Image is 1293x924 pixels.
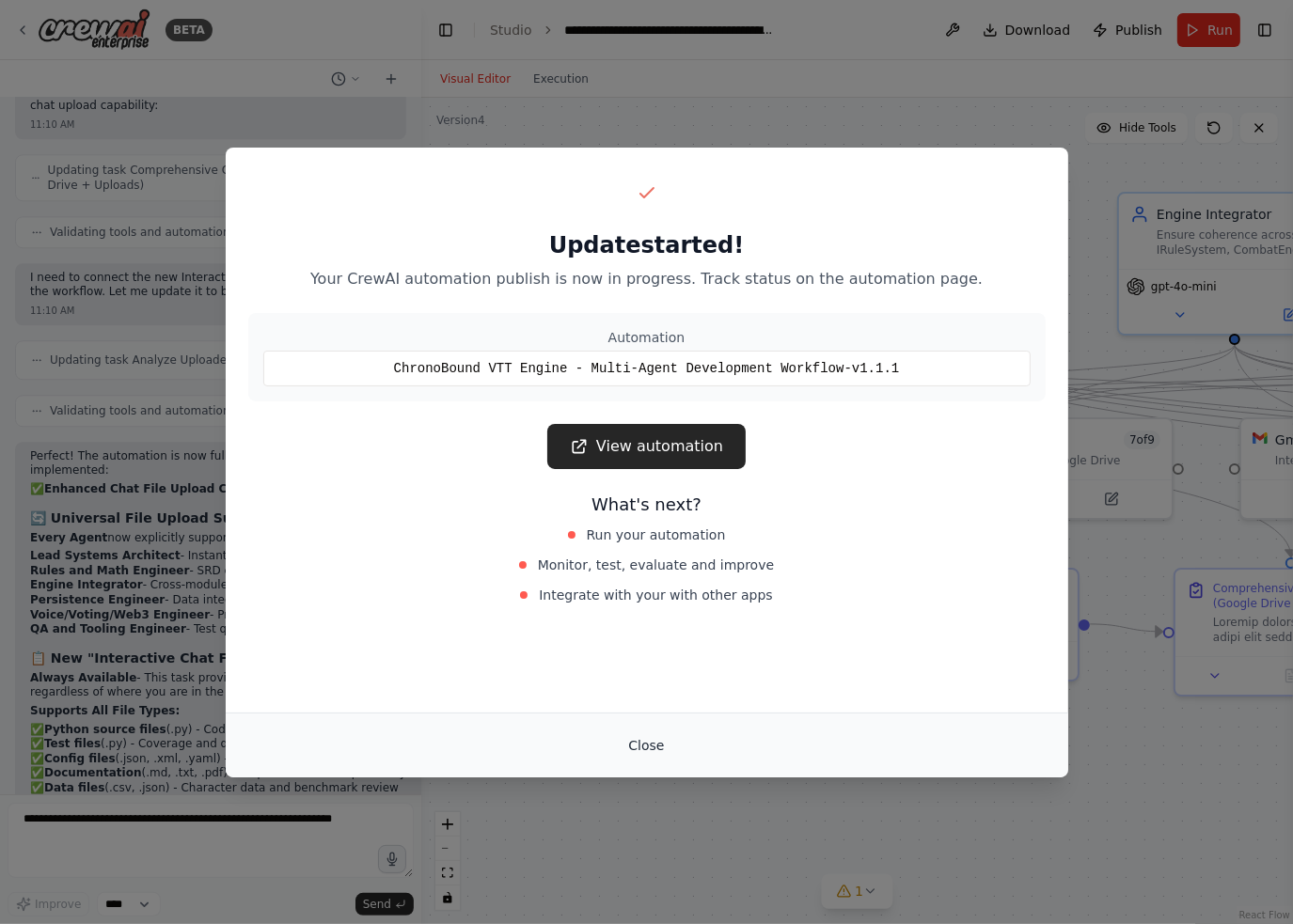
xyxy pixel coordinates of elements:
span: Monitor, test, evaluate and improve [538,556,774,574]
a: View automation [547,424,746,469]
h2: Update started! [248,230,1046,260]
p: Your CrewAI automation publish is now in progress. Track status on the automation page. [248,268,1046,290]
h3: What's next? [248,492,1046,518]
span: Integrate with your with other apps [539,586,773,604]
button: Close [613,728,679,762]
span: Run your automation [587,525,726,544]
div: Automation [263,328,1031,347]
div: ChronoBound VTT Engine - Multi-Agent Development Workflow-v1.1.1 [263,351,1031,386]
